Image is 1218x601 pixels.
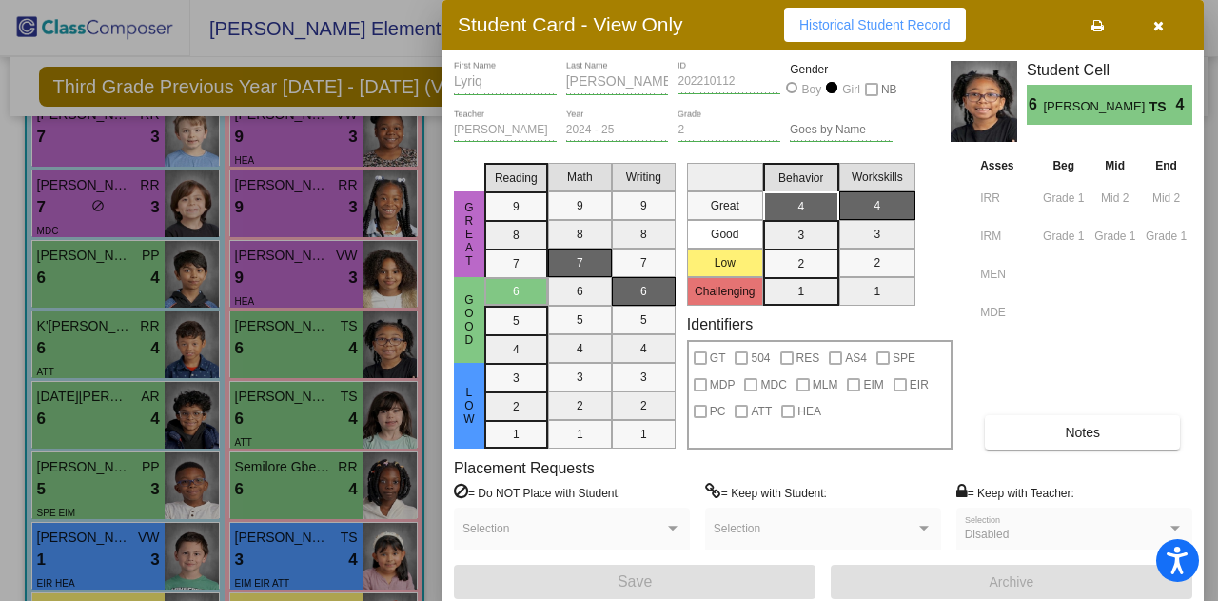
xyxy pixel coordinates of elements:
[831,565,1192,599] button: Archive
[841,81,860,98] div: Girl
[461,386,478,426] span: Low
[454,459,595,477] label: Placement Requests
[751,347,770,370] span: 504
[710,373,736,396] span: MDP
[813,373,838,396] span: MLM
[1043,97,1149,117] span: [PERSON_NAME]
[1027,93,1043,116] span: 6
[461,201,478,268] span: Great
[799,17,951,32] span: Historical Student Record
[1176,93,1192,116] span: 4
[705,483,827,502] label: = Keep with Student:
[990,574,1034,590] span: Archive
[566,124,669,137] input: year
[1090,155,1140,176] th: Mid
[458,12,683,36] h3: Student Card - View Only
[965,528,1010,541] span: Disabled
[790,124,893,137] input: goes by name
[845,347,867,370] span: AS4
[751,400,772,423] span: ATT
[801,81,822,98] div: Boy
[760,373,786,396] span: MDC
[956,483,1074,502] label: = Keep with Teacher:
[454,565,815,599] button: Save
[1027,61,1192,79] h3: Student Cell
[975,155,1037,176] th: Asses
[1140,155,1192,176] th: End
[980,260,1032,289] input: assessment
[454,124,557,137] input: teacher
[461,293,478,347] span: Good
[863,373,883,396] span: EIM
[881,78,897,101] span: NB
[893,347,915,370] span: SPE
[454,483,620,502] label: = Do NOT Place with Student:
[1149,97,1176,117] span: TS
[1065,425,1100,440] span: Notes
[678,124,780,137] input: grade
[980,184,1032,212] input: assessment
[985,415,1180,450] button: Notes
[1037,155,1090,176] th: Beg
[980,222,1032,250] input: assessment
[710,347,726,370] span: GT
[796,347,820,370] span: RES
[910,373,929,396] span: EIR
[618,573,652,590] span: Save
[980,298,1032,327] input: assessment
[710,400,726,423] span: PC
[678,75,780,89] input: Enter ID
[790,61,893,78] mat-label: Gender
[797,400,821,423] span: HEA
[784,8,966,42] button: Historical Student Record
[687,315,753,333] label: Identifiers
